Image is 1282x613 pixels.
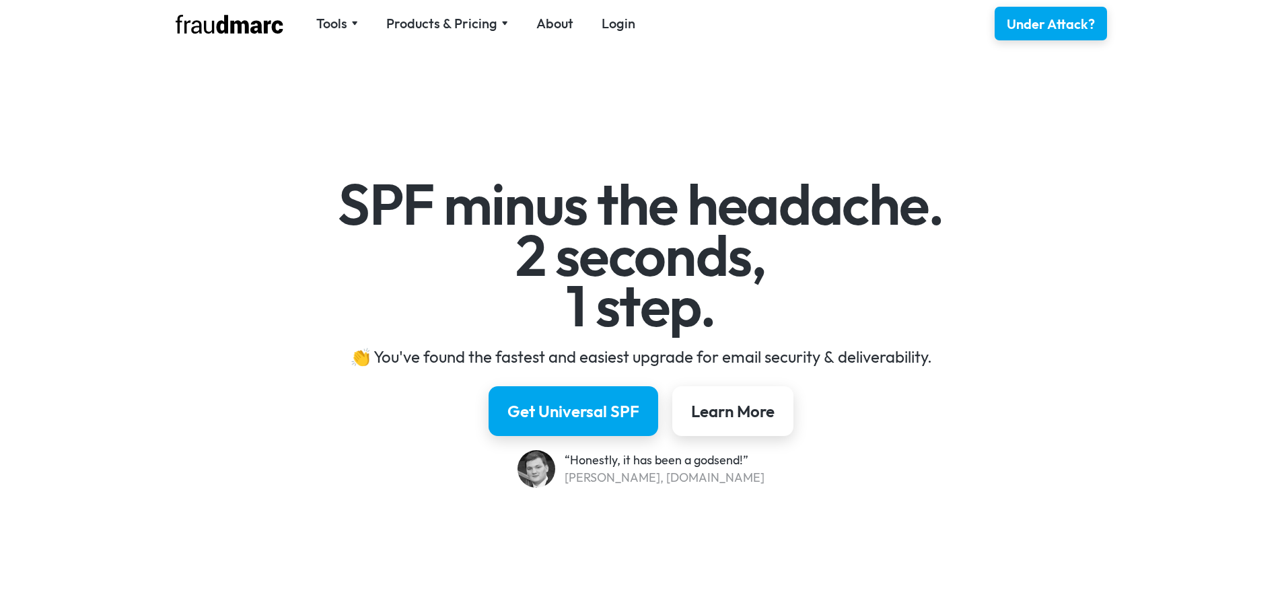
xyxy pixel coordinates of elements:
[672,386,793,436] a: Learn More
[602,14,635,33] a: Login
[386,14,497,33] div: Products & Pricing
[250,179,1032,332] h1: SPF minus the headache. 2 seconds, 1 step.
[316,14,358,33] div: Tools
[565,469,764,486] div: [PERSON_NAME], [DOMAIN_NAME]
[691,400,775,422] div: Learn More
[1007,15,1095,34] div: Under Attack?
[489,386,658,436] a: Get Universal SPF
[565,452,764,469] div: “Honestly, it has been a godsend!”
[536,14,573,33] a: About
[250,346,1032,367] div: 👏 You've found the fastest and easiest upgrade for email security & deliverability.
[316,14,347,33] div: Tools
[995,7,1107,40] a: Under Attack?
[386,14,508,33] div: Products & Pricing
[507,400,639,422] div: Get Universal SPF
